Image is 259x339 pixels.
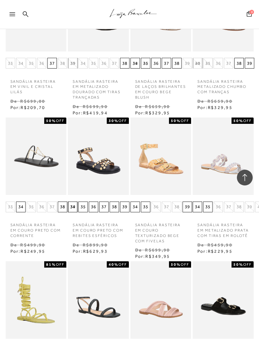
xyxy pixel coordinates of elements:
[145,110,170,115] span: R$329,95
[131,112,191,201] img: SANDÁLIA RASTEIRA EM COURO TEXTURIZADO BEGE COM FIVELAS
[193,58,202,69] button: 34
[68,58,77,69] button: 33
[193,219,254,238] a: SANDÁLIA RASTEIRA EM METALIZADO PRATA COM TIRAS EM ROLOTÊ
[73,242,79,247] small: De
[83,249,108,254] span: R$629,93
[183,58,192,69] button: 39
[118,118,127,123] span: OFF
[145,254,170,259] span: R$349,95
[27,58,36,69] button: 35
[135,247,142,252] small: De
[6,112,66,201] img: SANDÁLIA RASTEIRA EM COURO PRETO COM CORRENTE
[10,249,45,254] span: Por:
[245,58,254,69] button: 39
[69,112,128,201] a: SANDÁLIA RASTEIRA EM COURO PRETO COM REBITES ESFÉRICOS SANDÁLIA RASTEIRA EM COURO PRETO COM REBIT...
[193,202,202,212] button: 34
[214,58,223,69] button: 36
[21,249,45,254] span: R$249,95
[181,118,189,123] span: OFF
[10,99,17,104] small: De
[83,110,108,115] span: R$419,94
[130,58,140,69] button: 34
[73,110,108,115] span: Por:
[203,202,213,212] button: 35
[27,202,36,212] button: 35
[56,262,64,267] span: OFF
[193,75,254,95] a: SANDÁLIA RASTEIRA METALIZADO CHUMBO COM TRANÇAS
[47,202,57,212] button: 37
[120,58,129,69] button: 38
[208,249,232,254] span: R$229,95
[141,202,150,212] button: 35
[130,219,191,244] a: SANDÁLIA RASTEIRA EM COURO TEXTURIZADO BEGE COM FIVELAS
[20,99,45,104] small: R$699,00
[203,58,213,69] button: 35
[233,262,243,267] strong: 50%
[172,58,182,69] button: 38
[130,202,140,212] button: 34
[10,105,45,110] span: Por:
[6,112,66,201] a: SANDÁLIA RASTEIRA EM COURO PRETO COM CORRENTE SANDÁLIA RASTEIRA EM COURO PRETO COM CORRENTE
[214,202,223,212] button: 36
[68,219,129,238] a: SANDÁLIA RASTEIRA EM COURO PRETO COM REBITES ESFÉRICOS
[224,58,233,69] button: 37
[135,254,170,259] span: Por:
[135,110,170,115] span: Por:
[6,219,67,238] a: SANDÁLIA RASTEIRA EM COURO PRETO COM CORRENTE
[110,202,119,212] button: 38
[233,118,243,123] strong: 50%
[162,58,171,69] button: 37
[89,202,98,212] button: 36
[110,58,119,69] button: 37
[68,75,129,100] a: SANDÁLIA RASTEIRA EM METALIZADO DOURADO COM TIRAS TRANÇADAS
[58,202,67,212] button: 38
[46,262,56,267] strong: 81%
[245,10,254,19] button: 0
[162,202,171,212] button: 37
[224,202,233,212] button: 37
[89,58,98,69] button: 35
[46,118,56,123] strong: 50%
[193,112,253,201] a: SANDÁLIA RASTEIRA EM METALIZADO PRATA COM TIRAS EM ROLOTÊ SANDÁLIA RASTEIRA EM METALIZADO PRATA C...
[130,75,191,100] a: SANDÁLIA RASTEIRA DE LAÇOS BRILHANTES EM COURO BEGE BLUSH
[131,112,191,201] a: SANDÁLIA RASTEIRA EM COURO TEXTURIZADO BEGE COM FIVELAS SANDÁLIA RASTEIRA EM COURO TEXTURIZADO BE...
[37,58,46,69] button: 36
[171,118,181,123] strong: 50%
[197,242,204,247] small: De
[109,118,118,123] strong: 30%
[183,202,192,212] button: 39
[250,10,254,14] span: 0
[21,105,45,110] span: R$209,70
[243,118,252,123] span: OFF
[99,202,109,212] button: 37
[16,58,26,69] button: 34
[120,202,129,212] button: 39
[109,262,118,267] strong: 40%
[73,104,79,109] small: De
[6,75,67,95] a: SANDÁLIA RASTEIRA EM VINIL E CRISTAL LILÁS
[171,262,181,267] strong: 50%
[83,242,108,247] small: R$899,90
[197,99,204,104] small: De
[58,58,67,69] button: 38
[69,112,128,201] img: SANDÁLIA RASTEIRA EM COURO PRETO COM REBITES ESFÉRICOS
[16,202,26,212] button: 34
[99,58,109,69] button: 36
[83,104,108,109] small: R$699,90
[10,242,17,247] small: De
[245,202,254,212] button: 39
[208,242,232,247] small: R$459,90
[193,112,253,201] img: SANDÁLIA RASTEIRA EM METALIZADO PRATA COM TIRAS EM ROLOTÊ
[118,262,127,267] span: OFF
[181,262,189,267] span: OFF
[197,105,232,110] span: Por:
[234,58,244,69] button: 38
[243,262,252,267] span: OFF
[151,58,161,69] button: 36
